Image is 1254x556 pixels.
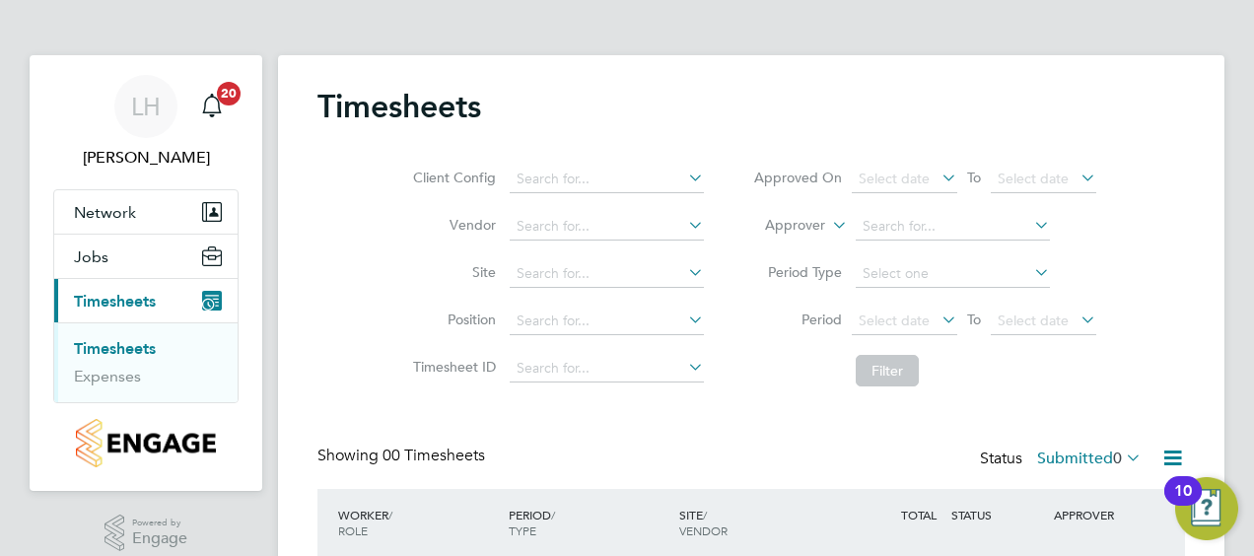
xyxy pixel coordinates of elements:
[388,507,392,522] span: /
[132,530,187,547] span: Engage
[1049,497,1151,532] div: APPROVER
[407,169,496,186] label: Client Config
[407,311,496,328] label: Position
[317,87,481,126] h2: Timesheets
[217,82,241,105] span: 20
[54,322,238,402] div: Timesheets
[736,216,825,236] label: Approver
[703,507,707,522] span: /
[407,263,496,281] label: Site
[753,169,842,186] label: Approved On
[901,507,937,522] span: TOTAL
[961,307,987,332] span: To
[54,190,238,234] button: Network
[510,355,704,382] input: Search for...
[753,311,842,328] label: Period
[946,497,1049,532] div: STATUS
[510,260,704,288] input: Search for...
[74,203,136,222] span: Network
[407,216,496,234] label: Vendor
[131,94,161,119] span: LH
[54,235,238,278] button: Jobs
[1113,449,1122,468] span: 0
[980,446,1146,473] div: Status
[407,358,496,376] label: Timesheet ID
[856,213,1050,241] input: Search for...
[679,522,728,538] span: VENDOR
[132,515,187,531] span: Powered by
[961,165,987,190] span: To
[856,260,1050,288] input: Select one
[753,263,842,281] label: Period Type
[859,312,930,329] span: Select date
[1175,477,1238,540] button: Open Resource Center, 10 new notifications
[509,522,536,538] span: TYPE
[333,497,504,548] div: WORKER
[53,419,239,467] a: Go to home page
[674,497,845,548] div: SITE
[74,339,156,358] a: Timesheets
[1174,491,1192,517] div: 10
[192,75,232,138] a: 20
[74,367,141,385] a: Expenses
[1037,449,1142,468] label: Submitted
[74,292,156,311] span: Timesheets
[856,355,919,386] button: Filter
[504,497,674,548] div: PERIOD
[383,446,485,465] span: 00 Timesheets
[859,170,930,187] span: Select date
[53,146,239,170] span: Luke Hewitt
[53,75,239,170] a: LH[PERSON_NAME]
[510,213,704,241] input: Search for...
[317,446,489,466] div: Showing
[510,308,704,335] input: Search for...
[338,522,368,538] span: ROLE
[104,515,188,552] a: Powered byEngage
[998,170,1069,187] span: Select date
[54,279,238,322] button: Timesheets
[510,166,704,193] input: Search for...
[74,247,108,266] span: Jobs
[76,419,215,467] img: countryside-properties-logo-retina.png
[30,55,262,491] nav: Main navigation
[998,312,1069,329] span: Select date
[551,507,555,522] span: /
